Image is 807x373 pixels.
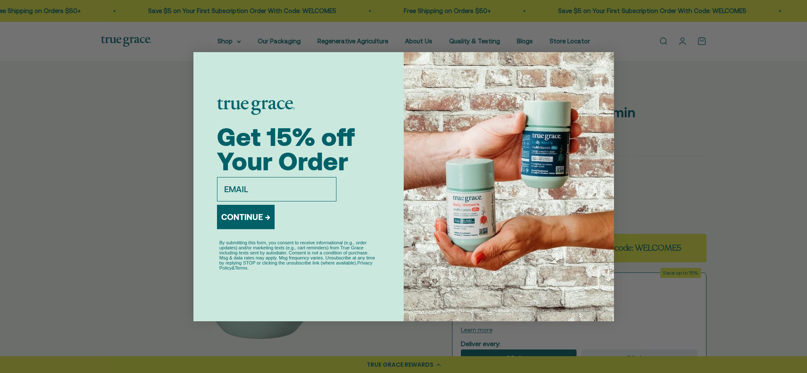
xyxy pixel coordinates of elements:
p: By submitting this form, you consent to receive informational (e.g., order updates) and/or market... [220,240,378,270]
img: logo placeholder [217,99,295,115]
img: ea6db371-f0a2-4b66-b0cf-f62b63694141.jpeg [404,52,614,321]
a: Privacy Policy [220,260,373,270]
button: CONTINUE → [217,205,275,229]
a: Terms [235,265,247,270]
span: Get 15% off Your Order [217,122,355,176]
button: Close dialog [596,56,611,70]
input: EMAIL [217,177,336,201]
